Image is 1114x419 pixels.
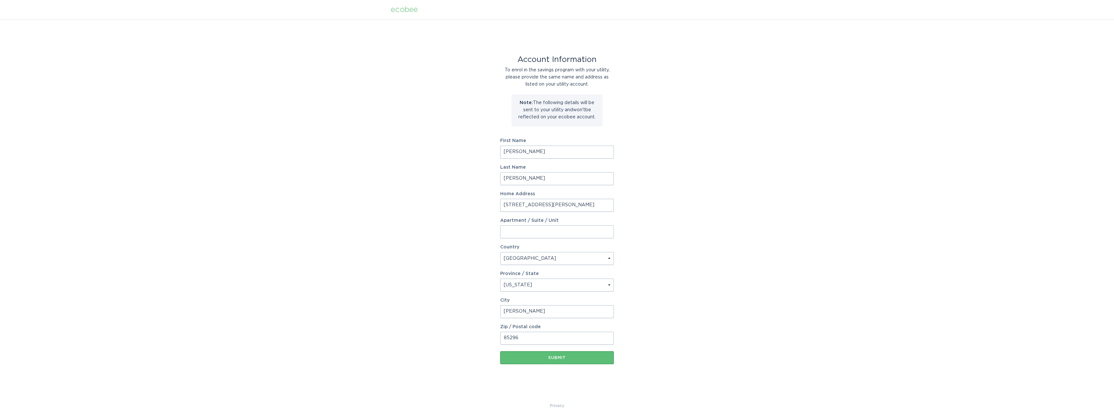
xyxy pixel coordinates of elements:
[503,356,611,360] div: Submit
[500,138,614,143] label: First Name
[500,245,519,249] label: Country
[500,66,614,88] div: To enrol in the savings program with your utility, please provide the same name and address as li...
[500,56,614,63] div: Account Information
[520,101,533,105] strong: Note:
[500,165,614,170] label: Last Name
[516,99,598,121] p: The following details will be sent to your utility and won't be reflected on your ecobee account.
[391,6,418,13] div: ecobee
[500,192,614,196] label: Home Address
[500,351,614,364] button: Submit
[500,218,614,223] label: Apartment / Suite / Unit
[550,402,564,409] a: Privacy Policy & Terms of Use
[500,271,539,276] label: Province / State
[500,325,614,329] label: Zip / Postal code
[500,298,614,303] label: City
